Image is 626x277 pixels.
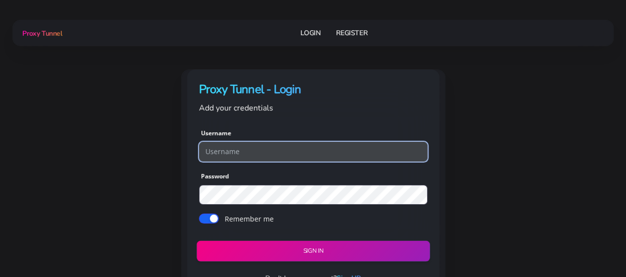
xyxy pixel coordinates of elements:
[480,115,614,265] iframe: Webchat Widget
[201,172,229,181] label: Password
[225,214,274,224] label: Remember me
[20,25,62,41] a: Proxy Tunnel
[22,29,62,38] span: Proxy Tunnel
[199,142,428,162] input: Username
[196,240,430,261] button: Sign in
[336,24,367,42] a: Register
[300,24,320,42] a: Login
[199,81,428,98] h4: Proxy Tunnel - Login
[201,129,231,138] label: Username
[199,102,428,114] p: Add your credentials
